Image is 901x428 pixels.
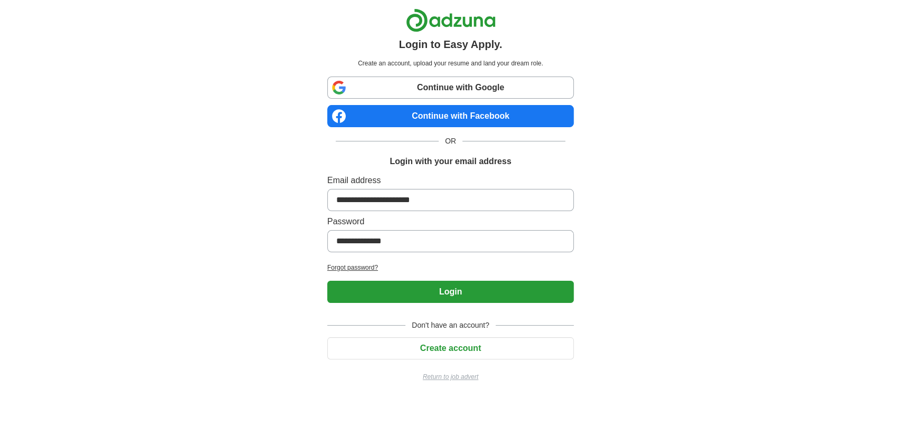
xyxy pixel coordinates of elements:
span: Don't have an account? [405,320,496,331]
span: OR [439,136,462,147]
h1: Login to Easy Apply. [399,36,502,52]
label: Password [327,215,574,228]
img: Adzuna logo [406,8,496,32]
a: Create account [327,344,574,353]
button: Login [327,281,574,303]
label: Email address [327,174,574,187]
a: Return to job advert [327,372,574,382]
button: Create account [327,337,574,359]
a: Forgot password? [327,263,574,272]
h1: Login with your email address [390,155,511,168]
a: Continue with Facebook [327,105,574,127]
a: Continue with Google [327,77,574,99]
p: Create an account, upload your resume and land your dream role. [329,59,572,68]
